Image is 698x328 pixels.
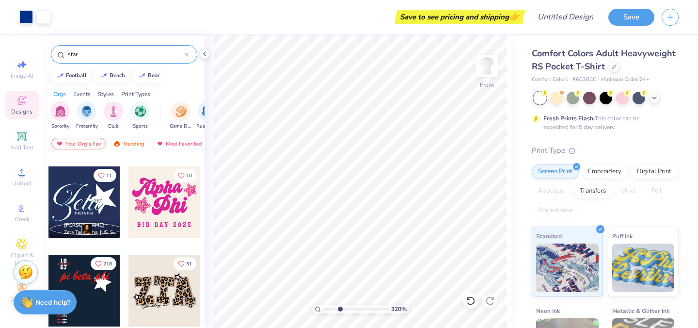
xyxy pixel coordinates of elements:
span: 31 [186,262,192,266]
span: Comfort Colors [532,76,568,84]
div: Print Types [121,90,150,98]
button: Like [91,257,116,270]
div: Events [73,90,91,98]
button: bear [133,68,164,83]
button: filter button [130,101,150,130]
img: Sorority Image [55,106,66,117]
div: Transfers [573,184,612,198]
div: Orgs [53,90,66,98]
div: filter for Fraternity [76,101,98,130]
span: Decorate [10,295,33,303]
img: trend_line.gif [100,73,108,79]
div: Embroidery [582,164,628,179]
button: filter button [104,101,123,130]
span: Metallic & Glitter Ink [612,306,669,316]
img: Club Image [108,106,119,117]
button: beach [95,68,129,83]
div: football [66,73,87,78]
strong: Need help? [35,298,70,307]
button: filter button [76,101,98,130]
div: filter for Sports [130,101,150,130]
div: bear [148,73,159,78]
img: Front [477,56,496,76]
div: Screen Print [532,164,579,179]
span: Greek [15,215,30,223]
div: Most Favorited [152,138,206,149]
img: Fraternity Image [81,106,92,117]
span: Minimum Order: 24 + [601,76,650,84]
span: Club [108,123,119,130]
span: Image AI [11,72,33,80]
div: Foil [645,184,668,198]
span: 218 [103,262,112,266]
span: [PERSON_NAME] [64,222,104,229]
button: filter button [170,101,192,130]
button: Like [174,257,196,270]
div: Rhinestones [532,203,579,218]
img: most_fav.gif [56,140,63,147]
span: 10 [186,173,192,178]
span: Fraternity [76,123,98,130]
button: Save [608,9,654,26]
div: Save to see pricing and shipping [397,10,523,24]
img: Sports Image [135,106,146,117]
span: # 6030CC [572,76,596,84]
span: Clipart & logos [5,251,39,267]
div: Digital Print [631,164,678,179]
div: beach [110,73,125,78]
div: Styles [98,90,114,98]
div: filter for Sorority [50,101,70,130]
div: This color can be expedited for 5 day delivery. [543,114,663,131]
div: Print Type [532,145,679,156]
div: filter for Rush & Bid [196,101,219,130]
span: Game Day [170,123,192,130]
img: trend_line.gif [56,73,64,79]
button: football [51,68,91,83]
span: Sorority [51,123,69,130]
span: Puff Ink [612,231,633,241]
button: filter button [196,101,219,130]
input: Untitled Design [530,7,601,27]
img: Rush & Bid Image [202,106,213,117]
input: Try "Alpha" [67,49,185,59]
span: Neon Ink [536,306,560,316]
strong: Fresh Prints Flash: [543,115,595,122]
div: Applique [532,184,571,198]
span: Sports [133,123,148,130]
span: Standard [536,231,562,241]
div: Front [480,81,494,89]
button: filter button [50,101,70,130]
button: Like [174,169,196,182]
span: 👉 [509,11,520,22]
div: Trending [109,138,149,149]
span: Zeta Tau Alpha, [US_STATE][GEOGRAPHIC_DATA] [64,229,116,236]
span: Comfort Colors Adult Heavyweight RS Pocket T-Shirt [532,48,676,72]
span: 320 % [391,305,407,313]
span: Add Text [10,144,33,151]
span: Upload [12,180,32,187]
img: trend_line.gif [138,73,146,79]
img: Puff Ink [612,244,675,292]
img: Standard [536,244,599,292]
img: Game Day Image [175,106,187,117]
div: filter for Game Day [170,101,192,130]
div: Vinyl [615,184,642,198]
div: filter for Club [104,101,123,130]
img: most_fav.gif [156,140,164,147]
span: Designs [11,108,32,115]
button: Like [94,169,116,182]
span: 11 [106,173,112,178]
div: Your Org's Fav [51,138,106,149]
img: trending.gif [113,140,121,147]
span: Rush & Bid [196,123,219,130]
